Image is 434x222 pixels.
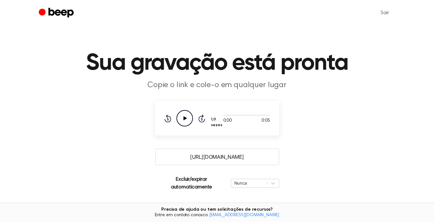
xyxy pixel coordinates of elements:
p: Copie o link e cole-o em qualquer lugar [93,80,341,91]
a: [EMAIL_ADDRESS][DOMAIN_NAME] [209,213,280,217]
span: Entre em contato conosco [4,213,430,218]
font: Precisa de ajuda ou tem solicitações de recursos? [161,207,273,212]
button: 1,0 vezes [210,114,225,131]
h1: Sua gravação está pronta [52,52,383,75]
span: 0:00 [223,117,232,124]
span: 0:05 [261,117,270,124]
a: Sinal [39,7,75,19]
p: Excluir/expirar automaticamente [155,176,228,191]
div: Nunca [234,180,264,186]
a: Sair [374,5,395,21]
